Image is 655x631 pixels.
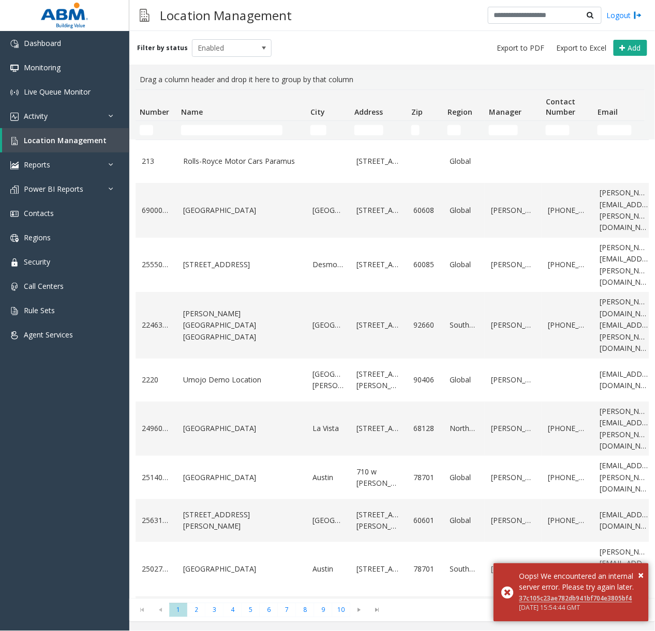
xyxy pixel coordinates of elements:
span: Page 10 [332,603,350,617]
a: 78701 [413,472,437,483]
span: Page 3 [205,603,224,617]
a: Umojo Demo Location [183,374,300,386]
img: 'icon' [10,113,19,121]
a: Global [450,472,479,483]
img: 'icon' [10,186,19,194]
a: [PHONE_NUMBER] [548,319,587,331]
a: 60608 [413,205,437,216]
span: Activity [24,111,48,121]
span: Location Management [24,135,107,145]
kendo-pager-info: 1 - 20 of 181 items [393,606,645,614]
a: [STREET_ADDRESS] [356,259,401,270]
a: Rolls-Royce Motor Cars Paramus [183,156,300,167]
a: [PERSON_NAME] [491,563,535,575]
a: 60601 [413,515,437,526]
a: [GEOGRAPHIC_DATA] [183,563,300,575]
a: [PERSON_NAME] [491,472,535,483]
input: City Filter [310,125,326,135]
span: Agent Services [24,330,73,340]
button: Close [638,568,644,583]
a: [PHONE_NUMBER] [548,423,587,434]
input: Address Filter [354,125,383,135]
a: 2220 [142,374,171,386]
span: Number [140,107,169,117]
img: 'icon' [10,331,19,340]
input: Number Filter [140,125,153,135]
span: Name [181,107,203,117]
a: [STREET_ADDRESS] [356,423,401,434]
span: City [310,107,325,117]
a: Austin [312,472,344,483]
img: 'icon' [10,283,19,291]
span: Page 5 [242,603,260,617]
span: Rule Sets [24,305,55,315]
span: × [638,568,644,582]
a: 68128 [413,423,437,434]
span: Security [24,257,50,267]
span: Go to the last page [370,606,384,614]
a: [GEOGRAPHIC_DATA][PERSON_NAME] [312,368,344,392]
span: Page 7 [278,603,296,617]
button: Export to PDF [493,41,549,55]
span: Page 9 [314,603,332,617]
img: 'icon' [10,161,19,170]
span: Contacts [24,208,54,218]
div: Drag a column header and drop it here to group by that column [136,70,649,89]
span: Manager [489,107,522,117]
img: 'icon' [10,307,19,315]
td: Address Filter [350,121,407,140]
img: logout [634,10,642,21]
a: [GEOGRAPHIC_DATA] [183,472,300,483]
a: [STREET_ADDRESS] [356,205,401,216]
span: Monitoring [24,63,61,72]
span: Go to the next page [350,603,368,618]
a: 22463372 [142,319,171,331]
img: 'icon' [10,40,19,48]
a: Location Management [2,128,129,152]
span: Live Queue Monitor [24,87,91,97]
a: Logout [607,10,642,21]
a: 69000276 [142,205,171,216]
a: [PERSON_NAME][EMAIL_ADDRESS][PERSON_NAME][DOMAIN_NAME] [600,242,649,288]
a: Austin [312,563,344,575]
a: [STREET_ADDRESS] [356,563,401,575]
label: Filter by status [137,43,188,53]
h3: Location Management [155,3,297,28]
span: Page 6 [260,603,278,617]
span: Region [448,107,472,117]
img: pageIcon [140,3,150,28]
span: Power BI Reports [24,184,83,194]
a: [PHONE_NUMBER] [548,472,587,483]
span: Enabled [192,40,256,56]
a: [GEOGRAPHIC_DATA] [183,205,300,216]
a: [PERSON_NAME] [491,319,535,331]
span: Regions [24,233,51,242]
td: Number Filter [136,121,177,140]
a: Southwest [450,319,479,331]
input: Region Filter [448,125,461,135]
a: [PERSON_NAME][EMAIL_ADDRESS][PERSON_NAME][DOMAIN_NAME] [600,406,649,452]
img: 'icon' [10,137,19,145]
span: Export to PDF [497,43,545,53]
td: Zip Filter [407,121,443,140]
a: [PERSON_NAME][EMAIL_ADDRESS][PERSON_NAME][DOMAIN_NAME] [600,546,649,593]
a: 25027891 [142,563,171,575]
a: [PHONE_NUMBER] [548,515,587,526]
a: 24960002 [142,423,171,434]
span: Dashboard [24,38,61,48]
button: Export to Excel [553,41,611,55]
img: 'icon' [10,258,19,267]
a: 25550063 [142,259,171,270]
a: 25140000 [142,472,171,483]
a: Northeast [450,423,479,434]
span: Address [354,107,383,117]
a: [PERSON_NAME] [491,423,535,434]
span: Page 1 [169,603,187,617]
a: [PHONE_NUMBER] [548,205,587,216]
a: Global [450,156,479,167]
div: Data table [129,89,655,598]
a: Global [450,374,479,386]
a: [STREET_ADDRESS] [356,156,401,167]
a: [GEOGRAPHIC_DATA] [183,423,300,434]
a: [GEOGRAPHIC_DATA] [312,319,344,331]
